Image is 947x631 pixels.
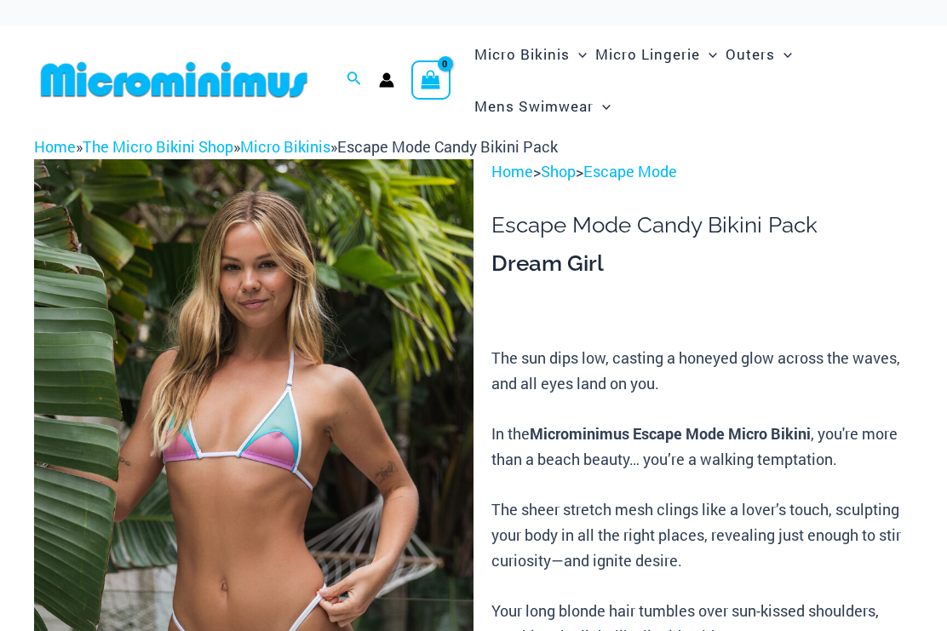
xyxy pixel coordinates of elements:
[583,161,677,181] a: Escape Mode
[337,136,558,157] span: Escape Mode Candy Bikini Pack
[491,159,913,185] p: > >
[700,32,717,76] span: Menu Toggle
[470,80,615,132] a: Mens SwimwearMenu ToggleMenu Toggle
[83,136,233,157] a: The Micro Bikini Shop
[775,32,792,76] span: Menu Toggle
[34,136,558,157] span: » » »
[468,26,913,135] nav: Site Navigation
[541,161,576,181] a: Shop
[34,136,76,157] a: Home
[594,84,611,128] span: Menu Toggle
[726,32,775,76] span: Outers
[379,72,394,88] a: Account icon link
[34,60,314,99] img: MM SHOP LOGO FLAT
[491,250,913,278] h3: Dream Girl
[721,28,796,80] a: OutersMenu ToggleMenu Toggle
[240,136,330,157] a: Micro Bikinis
[474,84,594,128] span: Mens Swimwear
[570,32,587,76] span: Menu Toggle
[591,28,721,80] a: Micro LingerieMenu ToggleMenu Toggle
[595,32,700,76] span: Micro Lingerie
[474,32,570,76] span: Micro Bikinis
[470,28,591,80] a: Micro BikinisMenu ToggleMenu Toggle
[411,60,451,100] a: View Shopping Cart, empty
[347,69,362,91] a: Search icon link
[530,423,811,444] b: Microminimus Escape Mode Micro Bikini
[491,161,533,181] a: Home
[491,212,913,238] h1: Escape Mode Candy Bikini Pack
